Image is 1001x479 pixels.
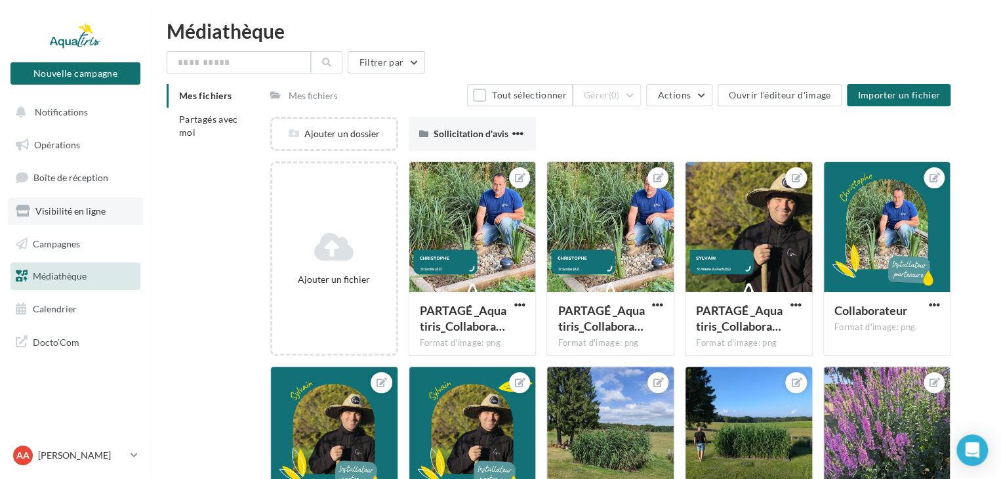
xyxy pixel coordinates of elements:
[8,295,143,323] a: Calendrier
[348,51,425,73] button: Filtrer par
[33,303,77,314] span: Calendrier
[956,434,988,466] div: Open Intercom Messenger
[434,128,508,139] span: Sollicitation d'avis
[420,303,506,333] span: PARTAGÉ _Aquatiris_Collaborateur (2)
[834,303,907,318] span: Collaborateur
[657,89,690,100] span: Actions
[179,90,232,101] span: Mes fichiers
[179,114,238,138] span: Partagés avec moi
[289,89,338,102] div: Mes fichiers
[573,84,642,106] button: Gérer(0)
[35,106,88,117] span: Notifications
[8,262,143,290] a: Médiathèque
[10,62,140,85] button: Nouvelle campagne
[277,273,391,286] div: Ajouter un fichier
[467,84,572,106] button: Tout sélectionner
[33,333,79,350] span: Docto'Com
[35,205,106,217] span: Visibilité en ligne
[33,238,80,249] span: Campagnes
[10,443,140,468] a: AA [PERSON_NAME]
[8,230,143,258] a: Campagnes
[8,163,143,192] a: Boîte de réception
[167,21,985,41] div: Médiathèque
[34,139,80,150] span: Opérations
[272,127,396,140] div: Ajouter un dossier
[696,303,783,333] span: PARTAGÉ _Aquatiris_Collaborateur
[8,131,143,159] a: Opérations
[646,84,712,106] button: Actions
[33,270,87,281] span: Médiathèque
[857,89,940,100] span: Importer un fichier
[696,337,802,349] div: Format d'image: png
[8,198,143,225] a: Visibilité en ligne
[834,322,940,333] div: Format d'image: png
[38,449,125,462] p: [PERSON_NAME]
[718,84,842,106] button: Ouvrir l'éditeur d'image
[420,337,525,349] div: Format d'image: png
[847,84,950,106] button: Importer un fichier
[16,449,30,462] span: AA
[558,303,644,333] span: PARTAGÉ _Aquatiris_Collaborateur (1)
[8,98,138,126] button: Notifications
[558,337,663,349] div: Format d'image: png
[33,172,108,183] span: Boîte de réception
[609,90,620,100] span: (0)
[8,328,143,356] a: Docto'Com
